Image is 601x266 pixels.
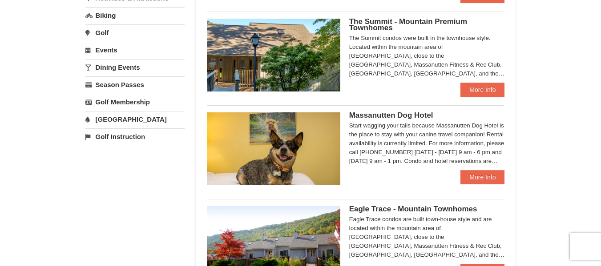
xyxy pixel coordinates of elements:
[85,128,185,145] a: Golf Instruction
[85,76,185,93] a: Season Passes
[349,34,505,78] div: The Summit condos were built in the townhouse style. Located within the mountain area of [GEOGRAP...
[349,111,433,119] span: Massanutten Dog Hotel
[460,83,504,97] a: More Info
[349,215,505,259] div: Eagle Trace condos are built town-house style and are located within the mountain area of [GEOGRA...
[85,59,185,75] a: Dining Events
[349,205,477,213] span: Eagle Trace - Mountain Townhomes
[85,111,185,127] a: [GEOGRAPHIC_DATA]
[85,42,185,58] a: Events
[349,121,505,166] div: Start wagging your tails because Massanutten Dog Hotel is the place to stay with your canine trav...
[349,17,467,32] span: The Summit - Mountain Premium Townhomes
[85,94,185,110] a: Golf Membership
[85,24,185,41] a: Golf
[460,170,504,184] a: More Info
[207,19,340,91] img: 19219034-1-0eee7e00.jpg
[85,7,185,24] a: Biking
[207,112,340,185] img: 27428181-5-81c892a3.jpg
